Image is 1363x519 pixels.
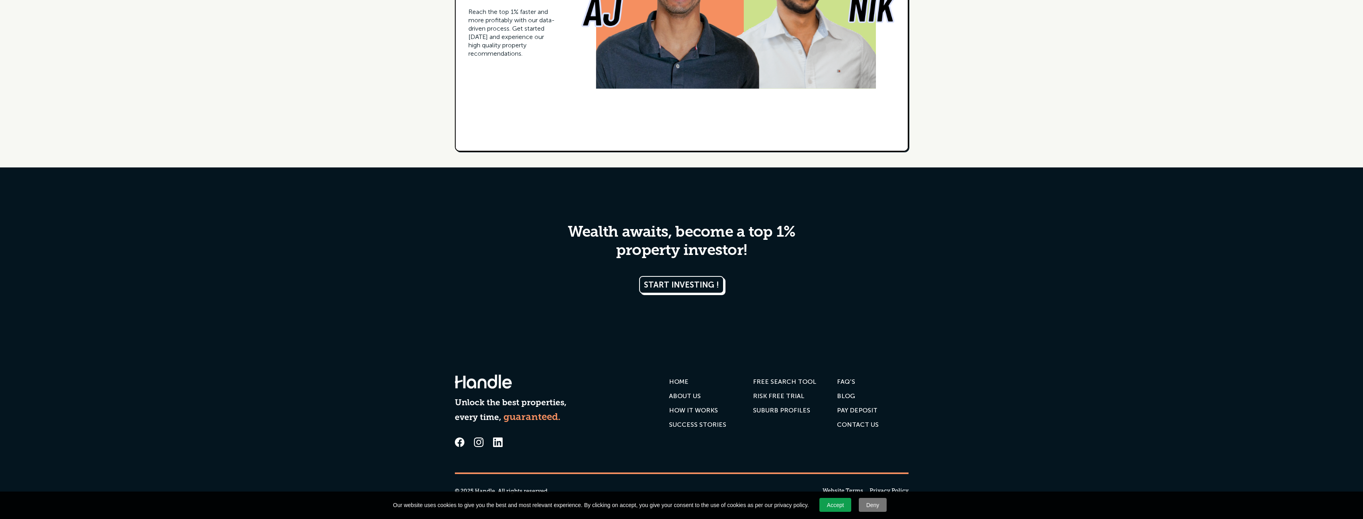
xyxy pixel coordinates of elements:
[859,498,887,512] a: Deny
[669,389,701,403] a: ABOUT US
[639,276,724,294] a: START INVESTING !
[468,8,557,58] p: Reach the top 1% faster and more profitably with our data-driven process. Get started [DATE] and ...
[837,421,879,429] div: Contact us
[837,392,855,400] div: Blog
[837,403,877,418] a: PAY DEPOSIT
[837,378,855,386] div: FAQ'S
[393,501,809,509] span: Our website uses cookies to give you the best and most relevant experience. By clicking on accept...
[753,392,804,400] div: RISK FREE TRIAL
[837,389,855,403] a: Blog
[837,406,877,414] div: PAY DEPOSIT
[753,378,816,386] div: FREE SEARCH TOOL
[819,498,851,512] a: Accept
[837,375,855,389] a: FAQ'S
[503,413,560,422] strong: guaranteed.
[669,421,726,429] div: SUCCESS STORIES
[823,487,863,495] a: Website Terms
[870,487,909,495] a: Privacy Policy
[669,403,718,418] a: HOW IT WORKS
[753,403,810,418] a: SUBURB PROFILES
[669,378,688,386] div: HOME
[837,418,879,432] a: Contact us
[753,406,810,414] div: SUBURB PROFILES
[753,389,804,403] a: RISK FREE TRIAL
[669,418,726,432] a: SUCCESS STORIES
[455,487,549,495] div: © 2025 Handle. All rights reserved.
[753,375,816,389] a: FREE SEARCH TOOL
[568,225,795,259] span: Wealth awaits, become a top 1% property investor!
[669,392,701,400] div: ABOUT US
[669,375,688,389] a: HOME
[669,406,718,414] div: HOW IT WORKS
[455,399,567,422] strong: Unlock the best properties, every time,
